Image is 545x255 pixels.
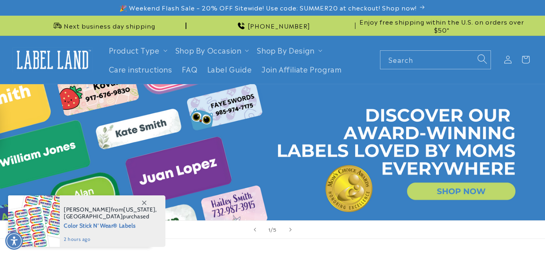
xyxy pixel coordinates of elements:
span: Care instructions [109,64,172,74]
button: Search [473,50,491,68]
span: 1 [268,225,271,233]
span: 🎉 Weekend Flash Sale – 20% OFF Sitewide! Use code: SUMMER20 at checkout! Shop now! [119,4,417,12]
span: Enjoy free shipping within the U.S. on orders over $50* [359,18,525,33]
span: [US_STATE] [123,206,155,213]
a: Join Affiliate Program [257,60,347,79]
button: Next slide [282,221,299,238]
span: 5 [273,225,277,233]
div: Accessibility Menu [5,232,23,250]
span: Next business day shipping [64,22,155,30]
div: Announcement [190,16,356,35]
div: Announcement [20,16,186,35]
span: FAQ [182,64,198,74]
span: / [271,225,273,233]
a: Product Type [109,45,160,55]
a: Care instructions [104,60,177,79]
button: Previous slide [246,221,264,238]
a: Label Guide [203,60,257,79]
summary: Shop By Occasion [171,41,253,60]
span: Color Stick N' Wear® Labels [64,220,157,230]
span: [PHONE_NUMBER] [248,22,310,30]
img: Label Land [12,47,93,72]
a: FAQ [177,60,203,79]
summary: Product Type [104,41,171,60]
a: Shop By Design [257,45,314,55]
span: [PERSON_NAME] [64,206,111,213]
a: Label Land [9,44,96,75]
div: Announcement [359,16,525,35]
span: Label Guide [207,64,252,74]
span: Shop By Occasion [175,46,242,55]
span: from , purchased [64,206,157,220]
span: [GEOGRAPHIC_DATA] [64,213,123,220]
span: Join Affiliate Program [261,64,342,74]
summary: Shop By Design [252,41,325,60]
span: 2 hours ago [64,236,157,243]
